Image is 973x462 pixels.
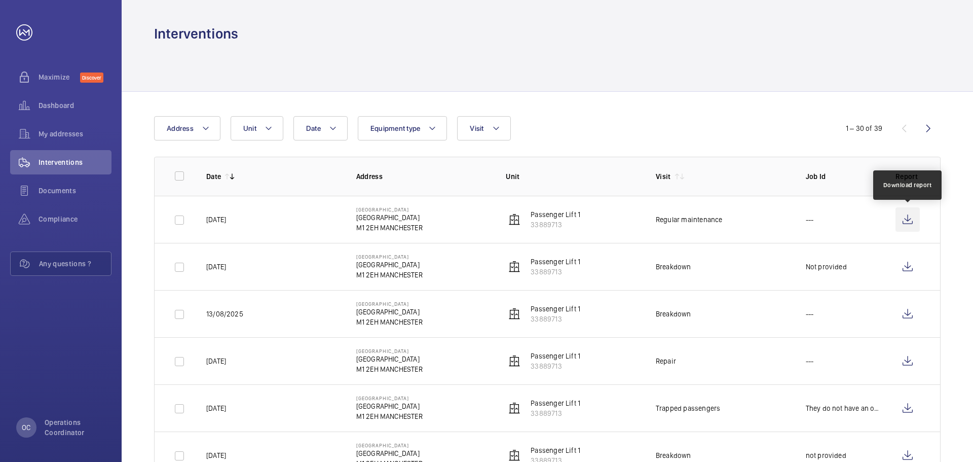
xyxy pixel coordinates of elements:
[356,260,423,270] p: [GEOGRAPHIC_DATA]
[80,73,103,83] span: Discover
[39,157,111,167] span: Interventions
[39,129,111,139] span: My addresses
[508,355,520,367] img: elevator.svg
[206,215,226,225] p: [DATE]
[531,257,580,267] p: Passenger Lift 1
[22,422,30,433] p: OC
[531,351,580,361] p: Passenger Lift 1
[206,356,226,366] p: [DATE]
[356,307,423,317] p: [GEOGRAPHIC_DATA]
[806,215,814,225] p: ---
[656,356,676,366] div: Repair
[154,116,220,140] button: Address
[356,395,423,401] p: [GEOGRAPHIC_DATA]
[206,450,226,460] p: [DATE]
[356,206,423,212] p: [GEOGRAPHIC_DATA]
[358,116,447,140] button: Equipment type
[656,215,722,225] div: Regular maintenance
[531,445,580,455] p: Passenger Lift 1
[656,403,720,413] div: Trapped passengers
[508,308,520,320] img: elevator.svg
[45,417,105,438] p: Operations Coordinator
[39,214,111,224] span: Compliance
[806,309,814,319] p: ---
[306,124,321,132] span: Date
[167,124,194,132] span: Address
[531,408,580,418] p: 33889713
[531,209,580,220] p: Passenger Lift 1
[356,364,423,374] p: M1 2EH MANCHESTER
[531,267,580,277] p: 33889713
[508,402,520,414] img: elevator.svg
[356,223,423,233] p: M1 2EH MANCHESTER
[806,262,847,272] p: Not provided
[39,72,80,82] span: Maximize
[206,309,243,319] p: 13/08/2025
[370,124,421,132] span: Equipment type
[531,398,580,408] p: Passenger Lift 1
[656,262,691,272] div: Breakdown
[356,254,423,260] p: [GEOGRAPHIC_DATA]
[531,304,580,314] p: Passenger Lift 1
[231,116,283,140] button: Unit
[243,124,256,132] span: Unit
[154,24,238,43] h1: Interventions
[356,270,423,280] p: M1 2EH MANCHESTER
[806,403,879,413] p: They do not have an order number
[846,123,882,133] div: 1 – 30 of 39
[656,450,691,460] div: Breakdown
[356,442,423,448] p: [GEOGRAPHIC_DATA]
[356,411,423,421] p: M1 2EH MANCHESTER
[531,220,580,230] p: 33889713
[39,100,111,111] span: Dashboard
[656,309,691,319] div: Breakdown
[508,214,520,226] img: elevator.svg
[806,171,879,182] p: Job Id
[506,171,640,182] p: Unit
[356,212,423,223] p: [GEOGRAPHIC_DATA]
[356,448,423,458] p: [GEOGRAPHIC_DATA]
[356,171,490,182] p: Address
[39,186,111,196] span: Documents
[531,361,580,371] p: 33889713
[531,314,580,324] p: 33889713
[293,116,348,140] button: Date
[470,124,483,132] span: Visit
[656,171,671,182] p: Visit
[356,301,423,307] p: [GEOGRAPHIC_DATA]
[356,348,423,354] p: [GEOGRAPHIC_DATA]
[206,403,226,413] p: [DATE]
[806,450,846,460] p: not provided
[883,181,932,190] div: Download report
[206,171,221,182] p: Date
[356,354,423,364] p: [GEOGRAPHIC_DATA]
[356,401,423,411] p: [GEOGRAPHIC_DATA]
[206,262,226,272] p: [DATE]
[806,356,814,366] p: ---
[356,317,423,327] p: M1 2EH MANCHESTER
[508,449,520,461] img: elevator.svg
[508,261,520,273] img: elevator.svg
[457,116,510,140] button: Visit
[39,259,111,269] span: Any questions ?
